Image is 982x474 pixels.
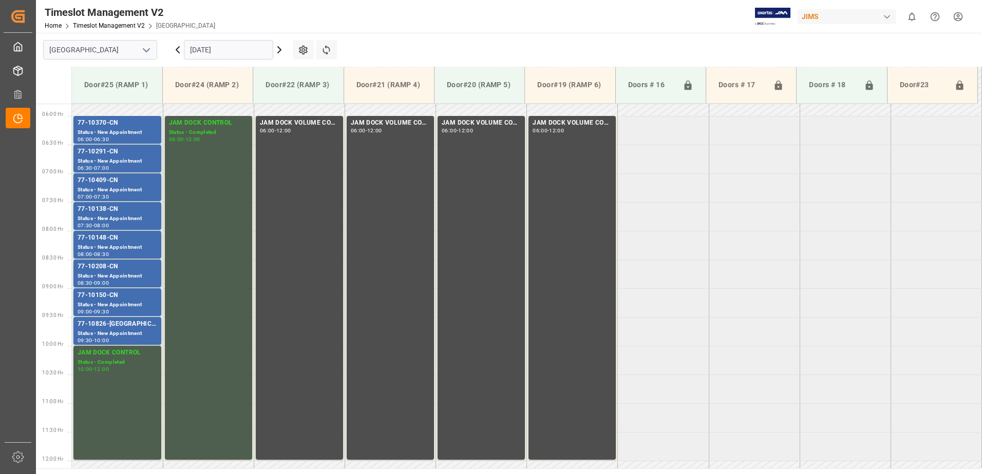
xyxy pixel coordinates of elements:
div: 07:30 [78,223,92,228]
div: - [275,128,276,133]
div: - [92,137,94,142]
div: - [92,252,94,256]
div: Status - New Appointment [78,243,157,252]
div: 77-10409-CN [78,175,157,186]
div: JAM DOCK VOLUME CONTROL [260,118,339,128]
div: 09:00 [94,281,109,285]
div: 77-10291-CN [78,147,157,157]
div: - [92,309,94,314]
div: Door#23 [896,75,950,95]
div: Status - New Appointment [78,301,157,309]
div: 06:30 [78,166,92,170]
button: open menu [138,42,154,58]
div: 09:30 [94,309,109,314]
div: Door#19 (RAMP 6) [533,75,607,94]
div: JAM DOCK VOLUME CONTROL [442,118,521,128]
div: 77-10138-CN [78,204,157,214]
div: 12:00 [276,128,291,133]
div: Doors # 17 [714,75,769,95]
div: 07:00 [94,166,109,170]
div: Status - Completed [169,128,248,137]
div: 12:00 [549,128,564,133]
div: JAM DOCK CONTROL [78,348,157,358]
div: Doors # 16 [624,75,678,95]
div: Door#20 (RAMP 5) [443,75,516,94]
div: Status - Completed [78,358,157,367]
button: JIMS [798,7,900,26]
div: 12:00 [458,128,473,133]
div: 77-10370-CN [78,118,157,128]
span: 11:30 Hr [42,427,63,433]
div: - [92,194,94,199]
span: 10:30 Hr [42,370,63,376]
div: Door#22 (RAMP 3) [261,75,335,94]
div: 77-10826-[GEOGRAPHIC_DATA] [78,319,157,329]
span: 08:00 Hr [42,226,63,232]
span: 06:00 Hr [42,111,63,117]
div: 77-10208-CN [78,262,157,272]
div: Status - New Appointment [78,272,157,281]
div: 08:00 [94,223,109,228]
span: 12:00 Hr [42,456,63,462]
button: show 0 new notifications [900,5,923,28]
div: 06:00 [533,128,547,133]
div: Doors # 18 [805,75,859,95]
div: - [183,137,185,142]
div: JIMS [798,9,896,24]
div: Timeslot Management V2 [45,5,215,20]
div: 07:30 [94,194,109,199]
div: 09:00 [78,309,92,314]
span: 09:00 Hr [42,284,63,289]
div: 06:00 [169,137,184,142]
span: 07:00 Hr [42,169,63,174]
div: - [92,338,94,343]
div: Status - New Appointment [78,157,157,166]
div: 10:00 [94,338,109,343]
div: 12:00 [185,137,200,142]
div: Door#25 (RAMP 1) [80,75,154,94]
div: 08:30 [94,252,109,256]
div: - [92,367,94,371]
div: - [92,281,94,285]
div: Status - New Appointment [78,128,157,137]
div: JAM DOCK VOLUME CONTROL [533,118,612,128]
div: 10:00 [78,367,92,371]
div: Door#24 (RAMP 2) [171,75,244,94]
div: 77-10150-CN [78,290,157,301]
div: 06:30 [94,137,109,142]
span: 07:30 Hr [42,197,63,203]
span: 08:30 Hr [42,255,63,261]
div: JAM DOCK CONTROL [169,118,248,128]
div: Status - New Appointment [78,214,157,223]
a: Home [45,22,62,29]
img: Exertis%20JAM%20-%20Email%20Logo.jpg_1722504956.jpg [755,8,790,26]
div: 06:00 [78,137,92,142]
div: JAM DOCK VOLUME CONTROL [351,118,430,128]
div: - [92,223,94,228]
div: - [92,166,94,170]
div: 77-10148-CN [78,233,157,243]
div: 06:00 [351,128,366,133]
div: 08:30 [78,281,92,285]
div: 12:00 [94,367,109,371]
button: Help Center [923,5,947,28]
span: 10:00 Hr [42,341,63,347]
div: 07:00 [78,194,92,199]
div: - [457,128,458,133]
input: DD.MM.YYYY [184,40,273,60]
span: 06:30 Hr [42,140,63,146]
div: 06:00 [442,128,457,133]
span: 09:30 Hr [42,312,63,318]
div: 06:00 [260,128,275,133]
div: - [366,128,367,133]
div: Status - New Appointment [78,186,157,194]
div: Status - New Appointment [78,329,157,338]
div: Door#21 (RAMP 4) [352,75,426,94]
div: - [547,128,549,133]
input: Type to search/select [43,40,157,60]
span: 11:00 Hr [42,399,63,404]
div: 08:00 [78,252,92,256]
div: 12:00 [367,128,382,133]
a: Timeslot Management V2 [73,22,145,29]
div: 09:30 [78,338,92,343]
